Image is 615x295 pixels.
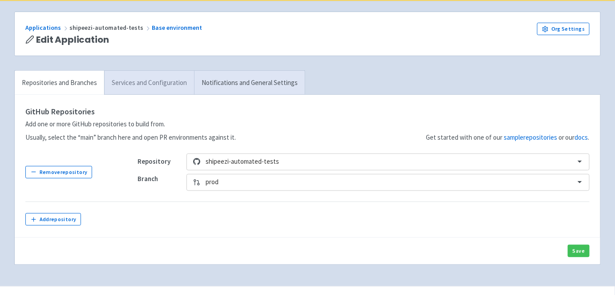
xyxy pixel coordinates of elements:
button: Removerepository [25,166,92,178]
strong: Repository [138,157,170,166]
a: docs [575,133,588,141]
a: Applications [25,24,69,32]
p: Add one or more GitHub repositories to build from. [25,119,236,129]
span: Edit Application [36,35,109,45]
button: Save [568,245,590,257]
a: Notifications and General Settings [194,71,305,95]
p: Get started with one of our or our . [426,133,590,143]
a: samplerepositories [504,133,557,141]
button: Addrepository [25,213,81,226]
a: Org Settings [537,23,590,35]
p: Usually, select the “main” branch here and open PR environments against it. [25,133,236,143]
span: shipeezi-automated-tests [69,24,152,32]
a: Services and Configuration [104,71,194,95]
a: Repositories and Branches [15,71,104,95]
strong: GitHub Repositories [25,106,95,117]
strong: Branch [138,174,158,183]
a: Base environment [152,24,203,32]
